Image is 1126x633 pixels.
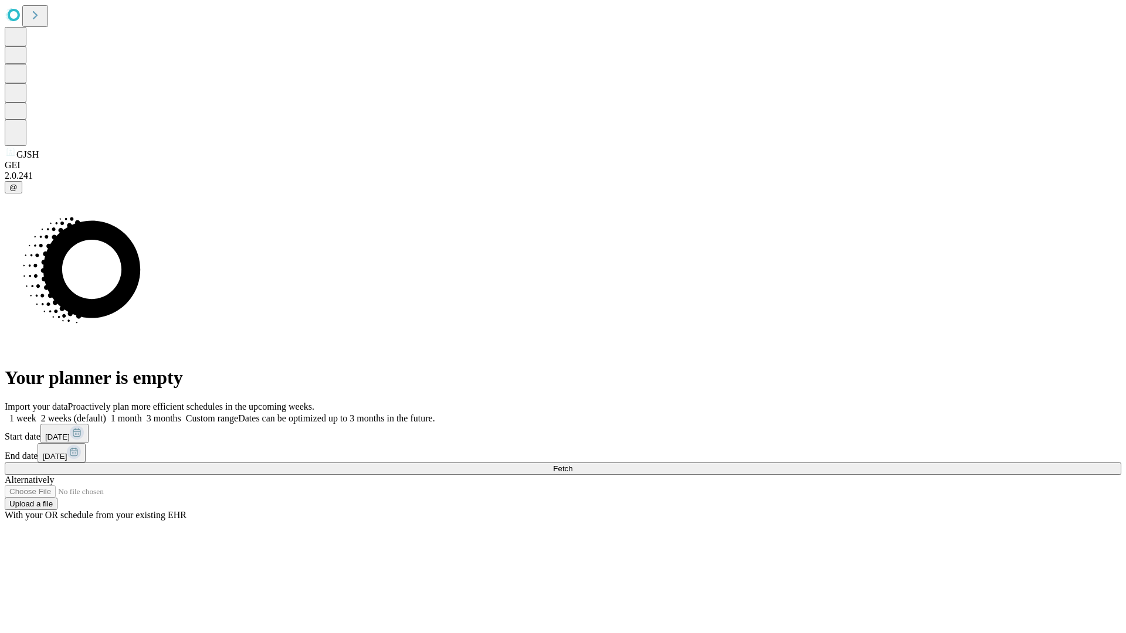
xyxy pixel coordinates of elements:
span: Dates can be optimized up to 3 months in the future. [238,413,435,423]
button: [DATE] [38,443,86,462]
div: Start date [5,424,1121,443]
button: [DATE] [40,424,89,443]
span: With your OR schedule from your existing EHR [5,510,186,520]
span: 1 month [111,413,142,423]
h1: Your planner is empty [5,367,1121,389]
div: 2.0.241 [5,171,1121,181]
span: [DATE] [42,452,67,461]
span: Proactively plan more efficient schedules in the upcoming weeks. [68,401,314,411]
span: Custom range [186,413,238,423]
span: 1 week [9,413,36,423]
div: GEI [5,160,1121,171]
button: @ [5,181,22,193]
button: Upload a file [5,498,57,510]
span: 3 months [147,413,181,423]
span: Fetch [553,464,572,473]
span: Import your data [5,401,68,411]
div: End date [5,443,1121,462]
span: 2 weeks (default) [41,413,106,423]
span: GJSH [16,149,39,159]
span: @ [9,183,18,192]
span: [DATE] [45,433,70,441]
button: Fetch [5,462,1121,475]
span: Alternatively [5,475,54,485]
